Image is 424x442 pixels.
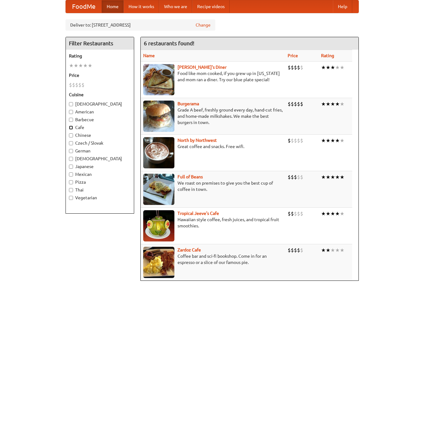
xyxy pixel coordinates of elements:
[69,157,73,161] input: [DEMOGRAPHIC_DATA]
[69,132,131,138] label: Chinese
[297,247,300,254] li: $
[326,174,330,181] li: ★
[196,22,211,28] a: Change
[69,118,73,122] input: Barbecue
[81,82,85,88] li: $
[326,137,330,144] li: ★
[69,126,73,130] input: Cafe
[340,210,344,217] li: ★
[143,70,283,83] p: Food like mom cooked, if you grew up in [US_STATE] and mom ran a diner. Try our blue plate special!
[69,140,131,146] label: Czech / Slovak
[300,210,303,217] li: $
[340,64,344,71] li: ★
[300,247,303,254] li: $
[330,174,335,181] li: ★
[335,174,340,181] li: ★
[288,101,291,107] li: $
[288,210,291,217] li: $
[297,64,300,71] li: $
[178,138,217,143] b: North by Northwest
[69,196,73,200] input: Vegetarian
[69,172,73,176] input: Mexican
[69,165,73,169] input: Japanese
[69,109,131,115] label: American
[178,65,227,70] b: [PERSON_NAME]'s Diner
[178,211,219,216] a: Tropical Jeeve's Cafe
[69,110,73,114] input: American
[178,174,203,179] a: Full of Beans
[297,137,300,144] li: $
[297,210,300,217] li: $
[69,102,73,106] input: [DEMOGRAPHIC_DATA]
[143,210,174,241] img: jeeves.jpg
[69,117,131,123] label: Barbecue
[321,64,326,71] li: ★
[326,101,330,107] li: ★
[69,156,131,162] label: [DEMOGRAPHIC_DATA]
[69,62,74,69] li: ★
[66,37,134,50] h4: Filter Restaurants
[340,137,344,144] li: ★
[69,92,131,98] h5: Cuisine
[335,101,340,107] li: ★
[294,137,297,144] li: $
[330,210,335,217] li: ★
[291,64,294,71] li: $
[69,180,73,184] input: Pizza
[294,174,297,181] li: $
[178,247,201,252] a: Zardoz Cafe
[340,247,344,254] li: ★
[69,72,131,78] h5: Price
[330,101,335,107] li: ★
[291,101,294,107] li: $
[192,0,230,13] a: Recipe videos
[69,53,131,59] h5: Rating
[69,101,131,107] label: [DEMOGRAPHIC_DATA]
[288,174,291,181] li: $
[291,247,294,254] li: $
[300,174,303,181] li: $
[74,62,78,69] li: ★
[326,247,330,254] li: ★
[321,210,326,217] li: ★
[78,82,81,88] li: $
[78,62,83,69] li: ★
[69,163,131,170] label: Japanese
[297,101,300,107] li: $
[69,187,131,193] label: Thai
[178,101,199,106] a: Burgerama
[288,53,298,58] a: Price
[69,133,73,137] input: Chinese
[288,137,291,144] li: $
[143,53,155,58] a: Name
[143,253,283,266] p: Coffee bar and sci-fi bookshop. Come in for an espresso or a slice of our famous pie.
[69,82,72,88] li: $
[340,101,344,107] li: ★
[330,64,335,71] li: ★
[291,174,294,181] li: $
[300,137,303,144] li: $
[69,148,131,154] label: German
[333,0,352,13] a: Help
[143,107,283,126] p: Grade A beef, freshly ground every day, hand-cut fries, and home-made milkshakes. We make the bes...
[69,188,73,192] input: Thai
[297,174,300,181] li: $
[88,62,92,69] li: ★
[300,101,303,107] li: $
[143,143,283,150] p: Great coffee and snacks. Free wifi.
[66,0,102,13] a: FoodMe
[321,53,334,58] a: Rating
[335,247,340,254] li: ★
[143,101,174,132] img: burgerama.jpg
[288,247,291,254] li: $
[291,137,294,144] li: $
[335,137,340,144] li: ★
[69,171,131,177] label: Mexican
[294,101,297,107] li: $
[326,64,330,71] li: ★
[69,124,131,131] label: Cafe
[326,210,330,217] li: ★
